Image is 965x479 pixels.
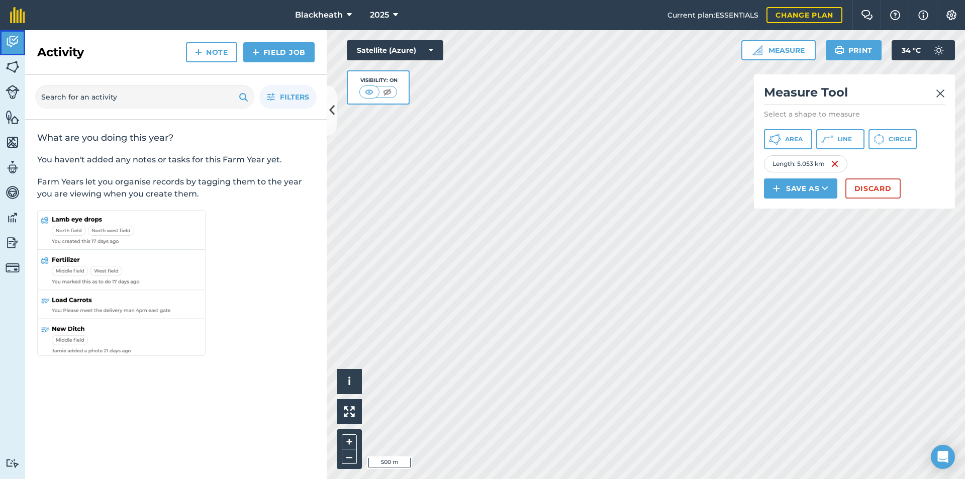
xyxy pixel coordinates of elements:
[6,110,20,125] img: svg+xml;base64,PHN2ZyB4bWxucz0iaHR0cDovL3d3dy53My5vcmcvMjAwMC9zdmciIHdpZHRoPSI1NiIgaGVpZ2h0PSI2MC...
[35,85,254,109] input: Search for an activity
[918,9,928,21] img: svg+xml;base64,PHN2ZyB4bWxucz0iaHR0cDovL3d3dy53My5vcmcvMjAwMC9zdmciIHdpZHRoPSIxNyIgaGVpZ2h0PSIxNy...
[868,129,917,149] button: Circle
[835,44,844,56] img: svg+xml;base64,PHN2ZyB4bWxucz0iaHR0cDovL3d3dy53My5vcmcvMjAwMC9zdmciIHdpZHRoPSIxOSIgaGVpZ2h0PSIyNC...
[929,40,949,60] img: svg+xml;base64,PD94bWwgdmVyc2lvbj0iMS4wIiBlbmNvZGluZz0idXRmLTgiPz4KPCEtLSBHZW5lcmF0b3I6IEFkb2JlIE...
[37,176,315,200] p: Farm Years let you organise records by tagging them to the year you are viewing when you create t...
[889,10,901,20] img: A question mark icon
[764,178,837,199] button: Save as
[764,129,812,149] button: Area
[785,135,803,143] span: Area
[764,155,847,172] div: Length : 5.053 km
[936,87,945,100] img: svg+xml;base64,PHN2ZyB4bWxucz0iaHR0cDovL3d3dy53My5vcmcvMjAwMC9zdmciIHdpZHRoPSIyMiIgaGVpZ2h0PSIzMC...
[363,87,375,97] img: svg+xml;base64,PHN2ZyB4bWxucz0iaHR0cDovL3d3dy53My5vcmcvMjAwMC9zdmciIHdpZHRoPSI1MCIgaGVpZ2h0PSI0MC...
[764,84,945,105] h2: Measure Tool
[252,46,259,58] img: svg+xml;base64,PHN2ZyB4bWxucz0iaHR0cDovL3d3dy53My5vcmcvMjAwMC9zdmciIHdpZHRoPSIxNCIgaGVpZ2h0PSIyNC...
[344,406,355,417] img: Four arrows, one pointing top left, one top right, one bottom right and the last bottom left
[831,158,839,170] img: svg+xml;base64,PHN2ZyB4bWxucz0iaHR0cDovL3d3dy53My5vcmcvMjAwMC9zdmciIHdpZHRoPSIxNiIgaGVpZ2h0PSIyNC...
[37,44,84,60] h2: Activity
[837,135,852,143] span: Line
[6,85,20,99] img: svg+xml;base64,PD94bWwgdmVyc2lvbj0iMS4wIiBlbmNvZGluZz0idXRmLTgiPz4KPCEtLSBHZW5lcmF0b3I6IEFkb2JlIE...
[259,85,317,109] button: Filters
[902,40,921,60] span: 34 ° C
[889,135,912,143] span: Circle
[243,42,315,62] a: Field Job
[845,178,901,199] button: Discard
[741,40,816,60] button: Measure
[931,445,955,469] div: Open Intercom Messenger
[348,375,351,388] span: i
[186,42,237,62] a: Note
[6,261,20,275] img: svg+xml;base64,PD94bWwgdmVyc2lvbj0iMS4wIiBlbmNvZGluZz0idXRmLTgiPz4KPCEtLSBHZW5lcmF0b3I6IEFkb2JlIE...
[370,9,389,21] span: 2025
[945,10,957,20] img: A cog icon
[861,10,873,20] img: Two speech bubbles overlapping with the left bubble in the forefront
[892,40,955,60] button: 34 °C
[337,369,362,394] button: i
[826,40,882,60] button: Print
[752,45,762,55] img: Ruler icon
[37,154,315,166] p: You haven't added any notes or tasks for this Farm Year yet.
[6,160,20,175] img: svg+xml;base64,PD94bWwgdmVyc2lvbj0iMS4wIiBlbmNvZGluZz0idXRmLTgiPz4KPCEtLSBHZW5lcmF0b3I6IEFkb2JlIE...
[381,87,394,97] img: svg+xml;base64,PHN2ZyB4bWxucz0iaHR0cDovL3d3dy53My5vcmcvMjAwMC9zdmciIHdpZHRoPSI1MCIgaGVpZ2h0PSI0MC...
[239,91,248,103] img: svg+xml;base64,PHN2ZyB4bWxucz0iaHR0cDovL3d3dy53My5vcmcvMjAwMC9zdmciIHdpZHRoPSIxOSIgaGVpZ2h0PSIyNC...
[10,7,25,23] img: fieldmargin Logo
[6,458,20,468] img: svg+xml;base64,PD94bWwgdmVyc2lvbj0iMS4wIiBlbmNvZGluZz0idXRmLTgiPz4KPCEtLSBHZW5lcmF0b3I6IEFkb2JlIE...
[37,132,315,144] h2: What are you doing this year?
[667,10,758,21] span: Current plan : ESSENTIALS
[347,40,443,60] button: Satellite (Azure)
[195,46,202,58] img: svg+xml;base64,PHN2ZyB4bWxucz0iaHR0cDovL3d3dy53My5vcmcvMjAwMC9zdmciIHdpZHRoPSIxNCIgaGVpZ2h0PSIyNC...
[766,7,842,23] a: Change plan
[6,59,20,74] img: svg+xml;base64,PHN2ZyB4bWxucz0iaHR0cDovL3d3dy53My5vcmcvMjAwMC9zdmciIHdpZHRoPSI1NiIgaGVpZ2h0PSI2MC...
[6,210,20,225] img: svg+xml;base64,PD94bWwgdmVyc2lvbj0iMS4wIiBlbmNvZGluZz0idXRmLTgiPz4KPCEtLSBHZW5lcmF0b3I6IEFkb2JlIE...
[6,185,20,200] img: svg+xml;base64,PD94bWwgdmVyc2lvbj0iMS4wIiBlbmNvZGluZz0idXRmLTgiPz4KPCEtLSBHZW5lcmF0b3I6IEFkb2JlIE...
[359,76,398,84] div: Visibility: On
[816,129,864,149] button: Line
[773,182,780,195] img: svg+xml;base64,PHN2ZyB4bWxucz0iaHR0cDovL3d3dy53My5vcmcvMjAwMC9zdmciIHdpZHRoPSIxNCIgaGVpZ2h0PSIyNC...
[764,109,945,119] p: Select a shape to measure
[342,434,357,449] button: +
[6,34,20,49] img: svg+xml;base64,PD94bWwgdmVyc2lvbj0iMS4wIiBlbmNvZGluZz0idXRmLTgiPz4KPCEtLSBHZW5lcmF0b3I6IEFkb2JlIE...
[6,135,20,150] img: svg+xml;base64,PHN2ZyB4bWxucz0iaHR0cDovL3d3dy53My5vcmcvMjAwMC9zdmciIHdpZHRoPSI1NiIgaGVpZ2h0PSI2MC...
[295,9,343,21] span: Blackheath
[280,91,309,103] span: Filters
[342,449,357,464] button: –
[6,235,20,250] img: svg+xml;base64,PD94bWwgdmVyc2lvbj0iMS4wIiBlbmNvZGluZz0idXRmLTgiPz4KPCEtLSBHZW5lcmF0b3I6IEFkb2JlIE...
